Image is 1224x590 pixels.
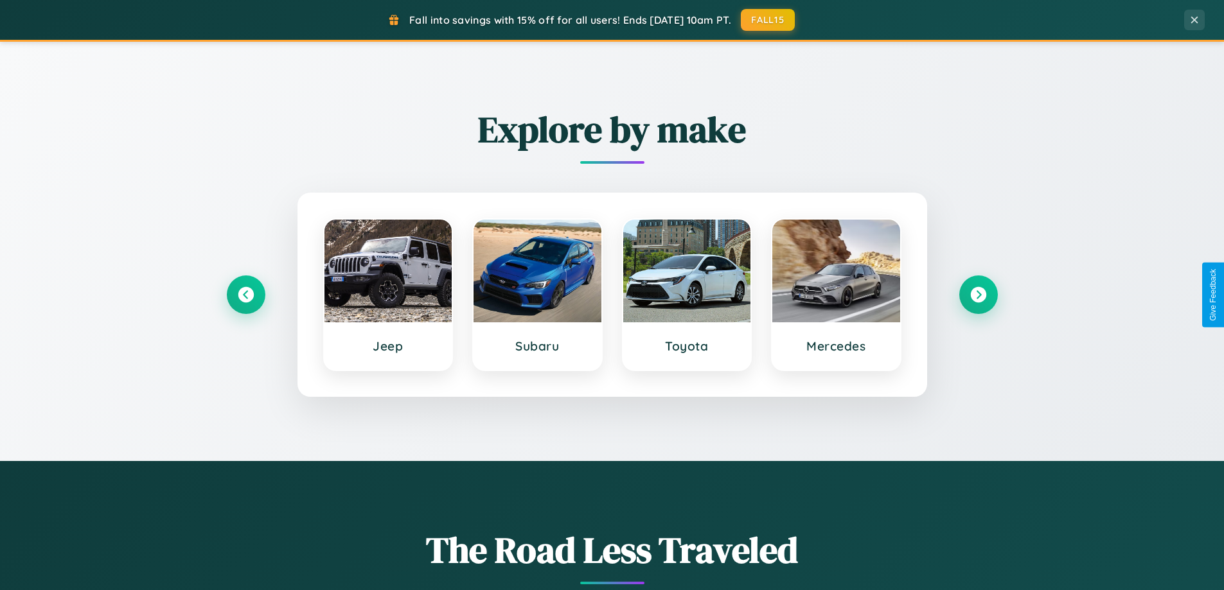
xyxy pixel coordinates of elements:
h1: The Road Less Traveled [227,525,998,575]
span: Fall into savings with 15% off for all users! Ends [DATE] 10am PT. [409,13,731,26]
button: FALL15 [741,9,795,31]
h3: Jeep [337,338,439,354]
h3: Mercedes [785,338,887,354]
div: Give Feedback [1209,269,1218,321]
h3: Toyota [636,338,738,354]
h2: Explore by make [227,105,998,154]
h3: Subaru [486,338,589,354]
